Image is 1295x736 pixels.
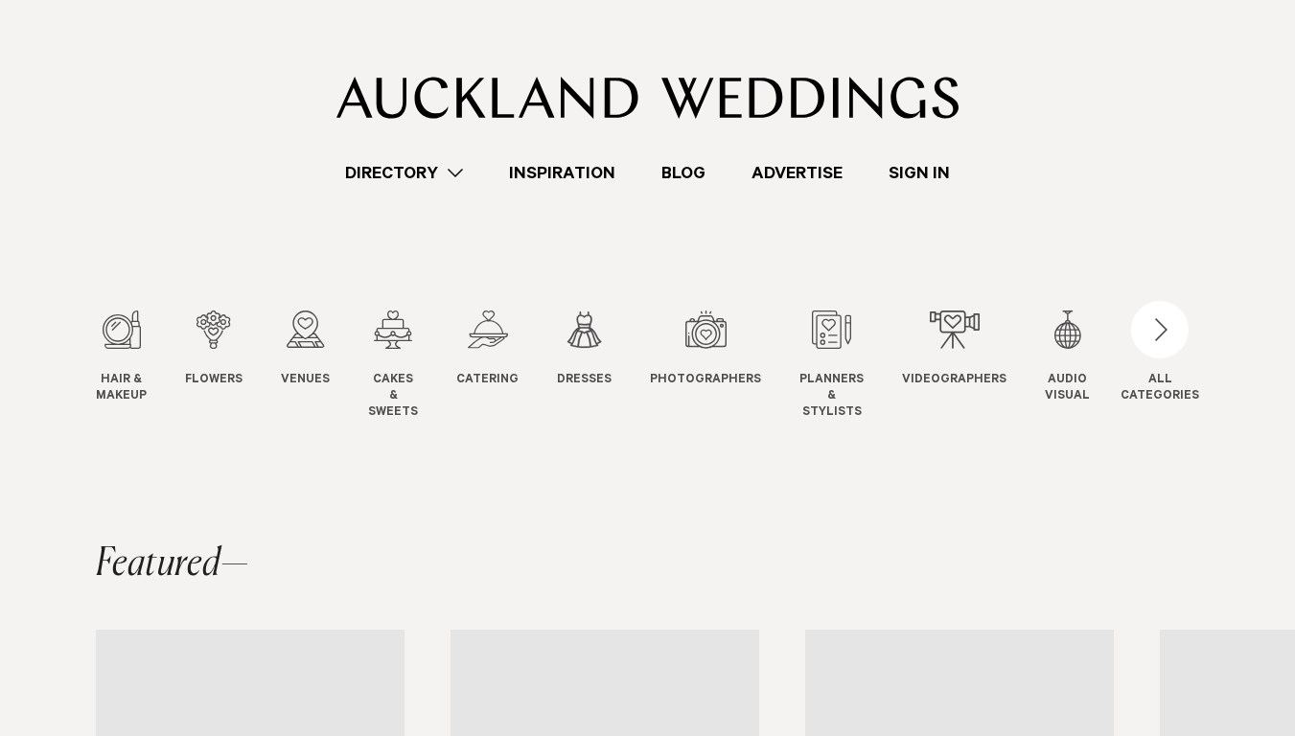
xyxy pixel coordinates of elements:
[368,310,418,421] a: Cakes & Sweets
[456,310,519,389] a: Catering
[1045,373,1090,405] span: Audio Visual
[799,310,902,421] swiper-slide: 8 / 12
[96,310,147,405] a: Hair & Makeup
[638,160,728,186] a: Blog
[368,373,418,421] span: Cakes & Sweets
[336,77,959,119] img: Auckland Weddings Logo
[650,373,761,389] span: Photographers
[1045,310,1090,405] a: Audio Visual
[322,160,486,186] a: Directory
[902,310,1045,421] swiper-slide: 9 / 12
[799,310,864,421] a: Planners & Stylists
[902,373,1006,389] span: Videographers
[185,310,243,389] a: Flowers
[456,373,519,389] span: Catering
[1121,373,1199,405] div: ALL CATEGORIES
[866,160,973,186] a: Sign In
[96,545,249,584] h2: Featured
[96,310,185,421] swiper-slide: 1 / 12
[799,373,864,421] span: Planners & Stylists
[185,373,243,389] span: Flowers
[1045,310,1128,421] swiper-slide: 10 / 12
[557,310,650,421] swiper-slide: 6 / 12
[650,310,799,421] swiper-slide: 7 / 12
[557,310,612,389] a: Dresses
[728,160,866,186] a: Advertise
[96,373,147,405] span: Hair & Makeup
[456,310,557,421] swiper-slide: 5 / 12
[368,310,456,421] swiper-slide: 4 / 12
[281,310,330,389] a: Venues
[486,160,638,186] a: Inspiration
[557,373,612,389] span: Dresses
[902,310,1006,389] a: Videographers
[281,373,330,389] span: Venues
[1121,310,1199,401] button: ALLCATEGORIES
[185,310,281,421] swiper-slide: 2 / 12
[281,310,368,421] swiper-slide: 3 / 12
[650,310,761,389] a: Photographers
